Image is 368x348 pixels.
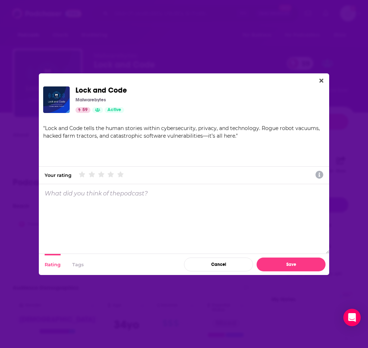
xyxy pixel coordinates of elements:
a: Lock and Code [75,86,127,94]
div: Open Intercom Messenger [343,309,361,326]
span: " " [43,125,320,139]
p: What did you think of the podcast ? [45,190,148,197]
button: Cancel [184,258,253,271]
span: Lock and Code tells the human stories within cybersecurity, privacy, and technology. Rogue robot ... [43,125,320,139]
span: Lock and Code [75,86,127,95]
button: Rating [45,254,61,275]
button: Close [316,76,326,85]
a: 59 [75,107,90,113]
span: Active [107,106,121,114]
img: Lock and Code [43,86,70,113]
a: Active [105,107,124,113]
div: Your rating [45,172,71,178]
p: Malwarebytes [75,97,106,103]
button: Tags [72,254,84,275]
a: Show additional information [315,170,323,180]
span: 59 [82,106,87,114]
button: Save [257,258,326,271]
